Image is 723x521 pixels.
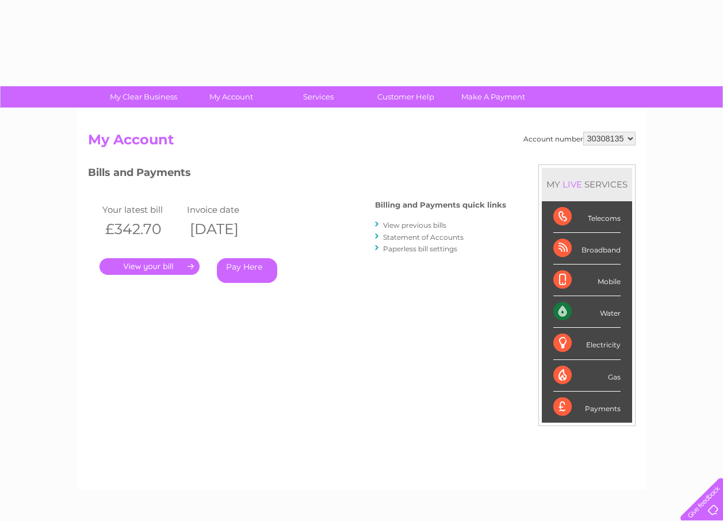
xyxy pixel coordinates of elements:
[560,179,584,190] div: LIVE
[553,296,621,328] div: Water
[383,244,457,253] a: Paperless bill settings
[553,233,621,265] div: Broadband
[183,86,278,108] a: My Account
[184,217,269,241] th: [DATE]
[523,132,636,145] div: Account number
[553,265,621,296] div: Mobile
[542,168,632,201] div: MY SERVICES
[88,164,506,185] h3: Bills and Payments
[217,258,277,283] a: Pay Here
[100,202,185,217] td: Your latest bill
[100,217,185,241] th: £342.70
[271,86,366,108] a: Services
[553,201,621,233] div: Telecoms
[100,258,200,275] a: .
[446,86,541,108] a: Make A Payment
[184,202,269,217] td: Invoice date
[88,132,636,154] h2: My Account
[553,360,621,392] div: Gas
[96,86,191,108] a: My Clear Business
[375,201,506,209] h4: Billing and Payments quick links
[358,86,453,108] a: Customer Help
[383,221,446,229] a: View previous bills
[383,233,464,242] a: Statement of Accounts
[553,392,621,423] div: Payments
[553,328,621,359] div: Electricity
